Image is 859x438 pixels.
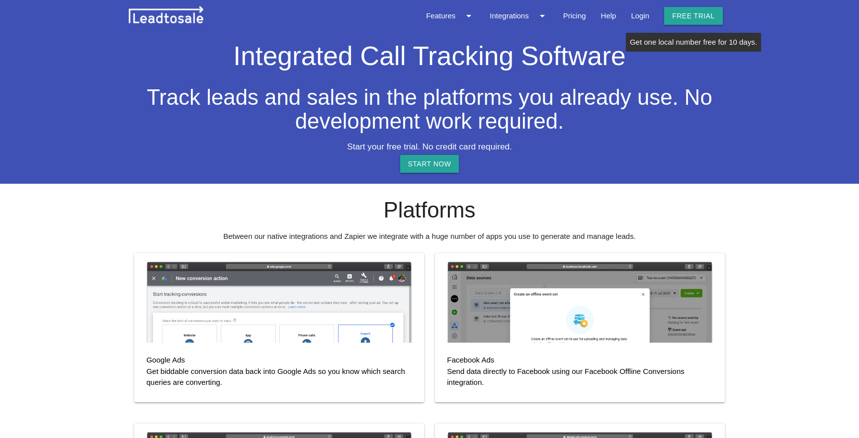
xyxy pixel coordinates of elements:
[129,6,203,23] img: leadtosale.png
[447,356,494,364] strong: Facebook Ads
[129,142,730,151] h5: Start your free trial. No credit card required.
[146,356,185,364] strong: Google Ads
[435,253,724,402] a: Facebook Ads Send data directly to Facebook using our Facebook Offline Conversions integration.
[129,85,730,133] h2: Track leads and sales in the platforms you already use. No development work required.
[146,366,412,388] p: Get biddable conversion data back into Google Ads so you know which search queries are converting.
[447,366,712,388] p: Send data directly to Facebook using our Facebook Offline Conversions integration.
[129,231,730,242] p: Between our native integrations and Zapier we integrate with a huge number of apps you use to gen...
[129,198,730,222] h2: Platforms
[664,7,723,25] a: Free trial
[134,253,424,402] a: Google Ads Get biddable conversion data back into Google Ads so you know which search queries are...
[400,155,459,173] a: START NOW
[129,32,730,71] h1: Integrated Call Tracking Software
